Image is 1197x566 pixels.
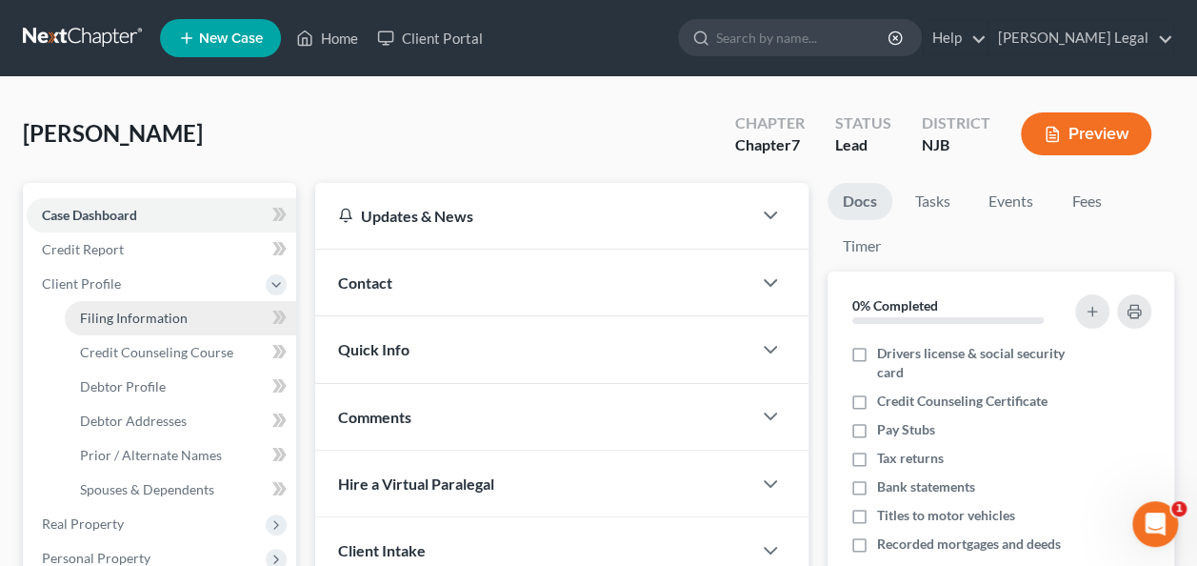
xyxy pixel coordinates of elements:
span: Drivers license & social security card [877,344,1071,382]
button: Preview [1021,112,1151,155]
div: District [922,112,990,134]
a: Docs [828,183,892,220]
span: Prior / Alternate Names [80,447,222,463]
span: Real Property [42,515,124,532]
span: Contact [338,273,392,292]
span: Credit Report [42,241,124,257]
span: Debtor Profile [80,378,166,394]
a: Filing Information [65,301,296,335]
span: 7 [791,135,800,153]
a: Fees [1056,183,1117,220]
iframe: Intercom live chat [1132,501,1178,547]
div: Chapter [735,134,805,156]
a: [PERSON_NAME] Legal [988,21,1173,55]
span: Spouses & Dependents [80,481,214,497]
a: Prior / Alternate Names [65,438,296,473]
span: Bank statements [877,477,975,496]
a: Debtor Profile [65,370,296,404]
a: Client Portal [368,21,491,55]
a: Help [923,21,987,55]
span: Recorded mortgages and deeds [877,535,1061,554]
span: [PERSON_NAME] [23,119,203,147]
div: Updates & News [338,206,728,226]
span: Client Profile [42,275,121,292]
a: Credit Counseling Course [65,335,296,370]
span: Case Dashboard [42,207,137,223]
div: Lead [835,134,891,156]
span: Personal Property [42,550,150,566]
span: Pay Stubs [877,420,935,439]
span: Client Intake [338,541,426,559]
a: Timer [828,228,896,265]
span: Filing Information [80,310,188,326]
span: Quick Info [338,340,409,358]
a: Tasks [900,183,966,220]
span: Hire a Virtual Paralegal [338,475,494,493]
span: New Case [199,31,263,46]
a: Events [973,183,1048,220]
div: NJB [922,134,990,156]
span: Credit Counseling Course [80,344,233,360]
span: Titles to motor vehicles [877,506,1015,525]
input: Search by name... [716,20,890,55]
span: Debtor Addresses [80,413,187,429]
a: Case Dashboard [27,198,296,232]
span: Comments [338,408,411,426]
span: 1 [1171,501,1187,516]
a: Credit Report [27,232,296,267]
div: Status [835,112,891,134]
span: Tax returns [877,449,944,468]
div: Chapter [735,112,805,134]
a: Spouses & Dependents [65,473,296,507]
span: Credit Counseling Certificate [877,392,1047,411]
a: Home [287,21,368,55]
a: Debtor Addresses [65,404,296,438]
strong: 0% Completed [852,297,938,313]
